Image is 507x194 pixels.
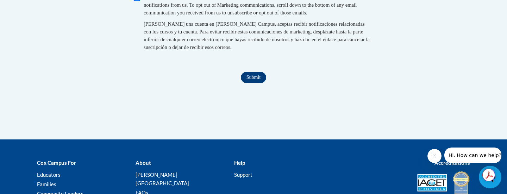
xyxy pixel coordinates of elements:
[234,159,245,166] b: Help
[37,159,76,166] b: Cox Campus For
[479,166,501,188] iframe: Button to launch messaging window
[417,174,447,192] img: Accredited IACET® Provider
[37,181,56,187] a: Families
[136,171,189,186] a: [PERSON_NAME][GEOGRAPHIC_DATA]
[241,72,266,83] input: Submit
[434,159,470,166] b: Accreditations
[444,148,501,163] iframe: Message from company
[136,159,151,166] b: About
[37,171,61,178] a: Educators
[144,21,370,50] span: [PERSON_NAME] una cuenta en [PERSON_NAME] Campus, aceptas recibir notificaciones relacionadas con...
[427,149,442,163] iframe: Close message
[234,171,252,178] a: Support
